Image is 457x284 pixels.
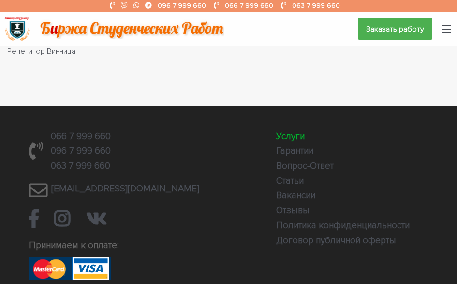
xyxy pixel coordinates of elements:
a: 066 7 999 660 [51,130,111,142]
a: Политика конфиденциальности [276,220,410,231]
a: Статьи [276,175,304,187]
a: Услуги [276,130,305,142]
a: Репетитор Винница [7,47,75,56]
a: 063 7 999 660 [51,160,110,172]
img: motto-2ce64da2796df845c65ce8f9480b9c9d679903764b3ca6da4b6de107518df0fe.gif [40,19,224,39]
img: visa-a2d9a29c7f48bc0a84eccebd72cc5d0a8de2a46dbc8813a1d3a2e915caac6455.png [70,257,111,280]
a: 063 7 999 660 [292,1,340,10]
img: logo-135dea9cf721667cc4ddb0c1795e3ba8b7f362e3d0c04e2cc90b931989920324.png [4,16,30,42]
a: Отзывы [276,205,310,216]
span: Принимаем к оплате: [29,239,119,251]
a: Вакансии [276,189,315,201]
a: 066 7 999 660 [225,1,273,10]
a: Гарантии [276,145,313,157]
img: mastercard-797c615c61bd9b3e765c457c103c7f80d45c711d97e7702b043a43d792b35ee8.png [29,257,70,280]
a: 096 7 999 660 [158,1,206,10]
a: 096 7 999 660 [51,145,111,157]
a: Вопрос-Ответ [276,160,334,172]
a: [EMAIL_ADDRESS][DOMAIN_NAME] [51,183,199,194]
a: Договор публичной оферты [276,235,396,246]
a: Заказать работу [358,18,432,40]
